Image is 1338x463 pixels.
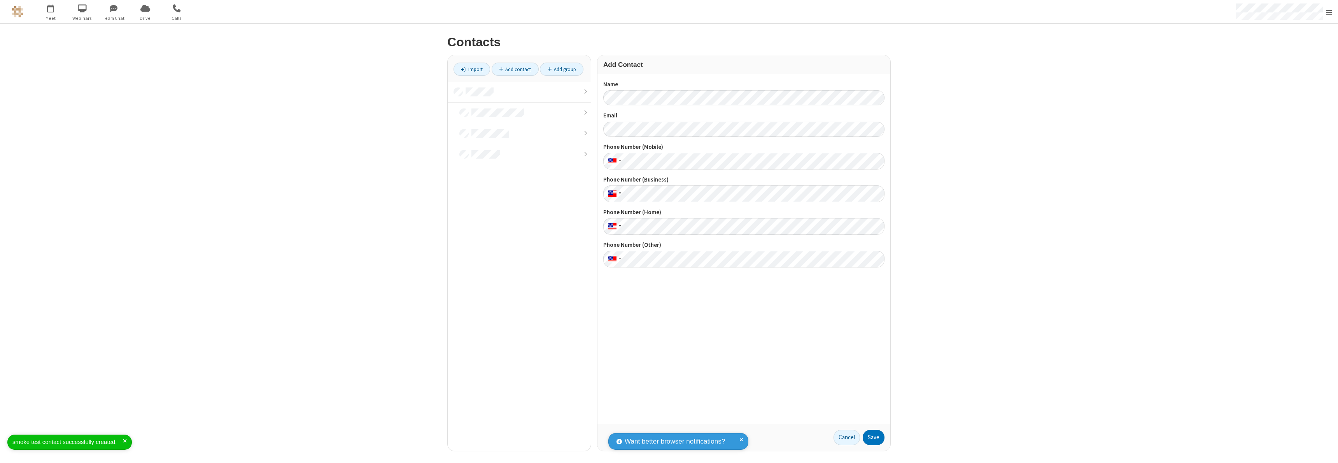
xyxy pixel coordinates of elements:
[603,208,884,217] label: Phone Number (Home)
[68,15,97,22] span: Webinars
[603,241,884,250] label: Phone Number (Other)
[99,15,128,22] span: Team Chat
[36,15,65,22] span: Meet
[603,218,623,235] div: United States: + 1
[603,153,623,169] div: United States: + 1
[603,175,884,184] label: Phone Number (Business)
[131,15,160,22] span: Drive
[603,185,623,202] div: United States: + 1
[12,6,23,17] img: QA Selenium DO NOT DELETE OR CHANGE
[162,15,191,22] span: Calls
[603,61,884,68] h3: Add Contact
[454,63,490,76] a: Import
[603,251,623,267] div: United States: + 1
[1319,443,1332,458] iframe: Chat
[540,63,583,76] a: Add group
[625,437,725,447] span: Want better browser notifications?
[603,111,884,120] label: Email
[863,430,884,446] button: Save
[447,35,891,49] h2: Contacts
[492,63,539,76] a: Add contact
[603,143,884,152] label: Phone Number (Mobile)
[834,430,860,446] a: Cancel
[12,438,123,447] div: smoke test contact successfully created.
[603,80,884,89] label: Name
